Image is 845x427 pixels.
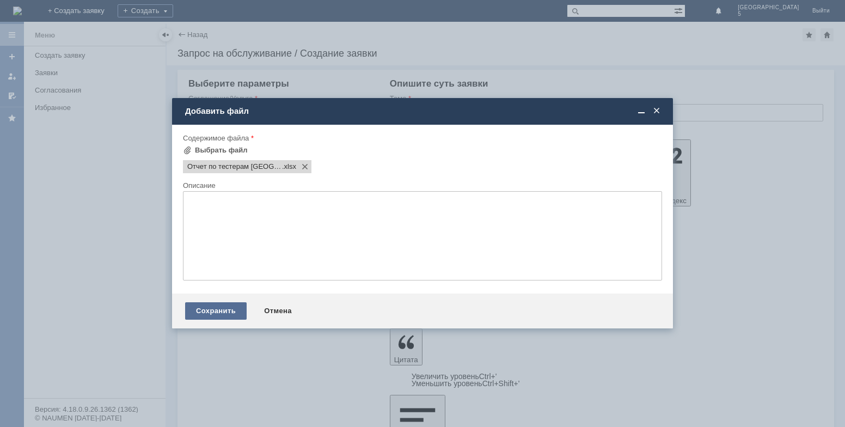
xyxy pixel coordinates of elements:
span: Отчет по тестерам ярославль 5.xlsx [282,162,296,171]
span: Отчет по тестерам ярославль 5.xlsx [187,162,282,171]
div: Здравствуйте, отгрузить пожалуйста тестеры на наш магазин [4,4,159,22]
div: Описание [183,182,660,189]
div: Выбрать файл [195,146,248,155]
div: Добавить файл [185,106,662,116]
span: Закрыть [651,106,662,116]
div: Содержимое файла [183,135,660,142]
span: Свернуть (Ctrl + M) [636,106,647,116]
